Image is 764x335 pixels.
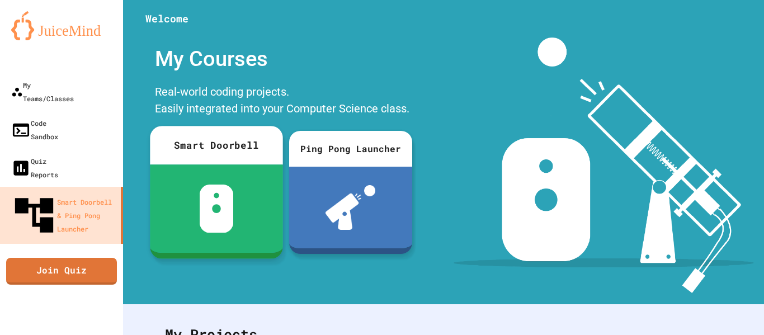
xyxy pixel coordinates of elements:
[199,185,233,233] img: sdb-white.svg
[289,131,412,167] div: Ping Pong Launcher
[326,185,375,230] img: ppl-with-ball.png
[149,81,418,122] div: Real-world coding projects. Easily integrated into your Computer Science class.
[149,37,418,81] div: My Courses
[11,154,58,181] div: Quiz Reports
[11,192,116,238] div: Smart Doorbell & Ping Pong Launcher
[11,116,58,143] div: Code Sandbox
[11,78,74,105] div: My Teams/Classes
[11,11,112,40] img: logo-orange.svg
[6,258,117,285] a: Join Quiz
[454,37,753,293] img: banner-image-my-projects.png
[150,126,283,164] div: Smart Doorbell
